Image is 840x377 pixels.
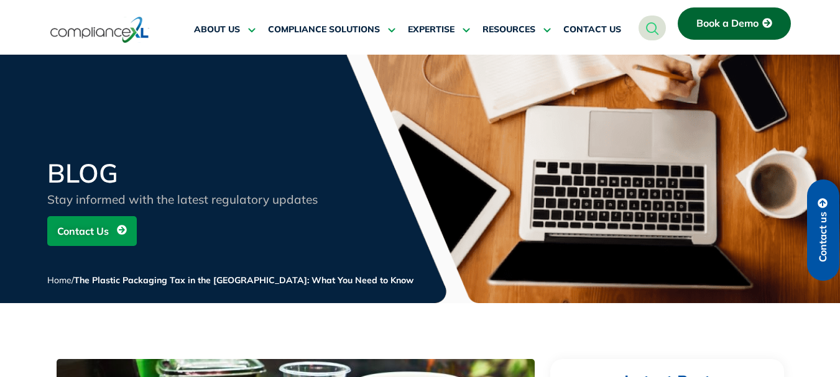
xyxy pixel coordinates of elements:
span: The Plastic Packaging Tax in the [GEOGRAPHIC_DATA]: What You Need to Know [74,275,413,286]
a: CONTACT US [563,15,621,45]
span: Stay informed with the latest regulatory updates [47,192,318,207]
a: Book a Demo [678,7,791,40]
a: Contact Us [47,216,137,246]
span: ABOUT US [194,24,240,35]
a: navsearch-button [639,16,666,40]
span: Contact us [818,212,829,262]
span: Book a Demo [696,18,759,29]
a: Home [47,275,72,286]
span: EXPERTISE [408,24,455,35]
a: ABOUT US [194,15,256,45]
span: Contact Us [57,219,109,243]
span: / [47,275,413,286]
a: RESOURCES [482,15,551,45]
img: logo-one.svg [50,16,149,44]
a: EXPERTISE [408,15,470,45]
a: Contact us [807,179,839,281]
a: COMPLIANCE SOLUTIONS [268,15,395,45]
h2: BLOG [47,160,346,186]
span: RESOURCES [482,24,535,35]
span: COMPLIANCE SOLUTIONS [268,24,380,35]
span: CONTACT US [563,24,621,35]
